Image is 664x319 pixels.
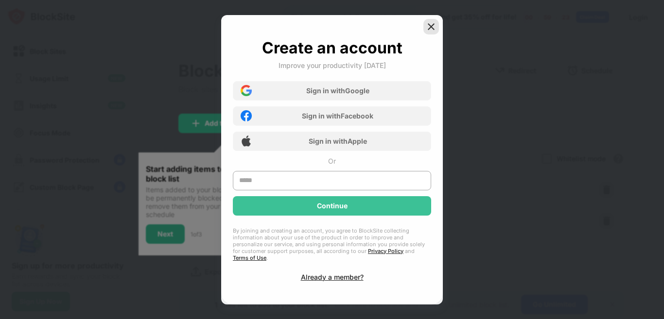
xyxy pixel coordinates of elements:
div: Sign in with Apple [309,137,367,145]
div: Improve your productivity [DATE] [279,61,386,69]
a: Terms of Use [233,254,266,261]
div: Already a member? [301,273,364,281]
img: apple-icon.png [241,135,252,147]
img: google-icon.png [241,85,252,96]
div: Sign in with Google [306,86,369,95]
div: Continue [317,202,348,210]
a: Privacy Policy [368,248,403,254]
div: Create an account [262,38,402,57]
div: Or [328,157,336,165]
div: Sign in with Facebook [302,112,373,120]
div: By joining and creating an account, you agree to BlockSite collecting information about your use ... [233,227,431,261]
img: facebook-icon.png [241,110,252,121]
